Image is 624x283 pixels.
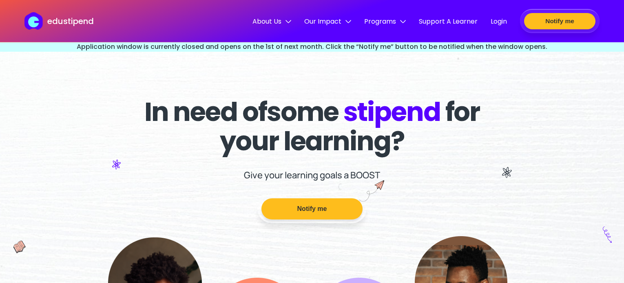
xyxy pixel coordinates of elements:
[261,198,363,219] button: Notify me
[244,169,380,181] p: Give your learning goals a BOOST
[343,94,440,130] span: stipend
[13,241,26,253] img: icon
[364,16,406,26] span: Programs
[345,19,351,24] img: down
[112,160,121,169] img: icon
[603,226,612,243] img: icon
[24,12,46,30] img: edustipend logo
[419,16,478,28] a: Support A Learner
[47,15,94,27] p: edustipend
[502,167,512,178] img: icon
[491,16,507,26] span: Login
[24,12,93,30] a: edustipend logoedustipend
[359,180,384,202] img: boost icon
[285,19,291,24] img: down
[524,13,595,29] button: Notify me
[491,16,507,28] a: Login
[400,19,406,24] img: down
[131,97,493,156] h1: In need of some for your learning?
[304,16,351,26] span: Our Impact
[419,16,478,26] span: Support A Learner
[252,16,291,26] span: About Us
